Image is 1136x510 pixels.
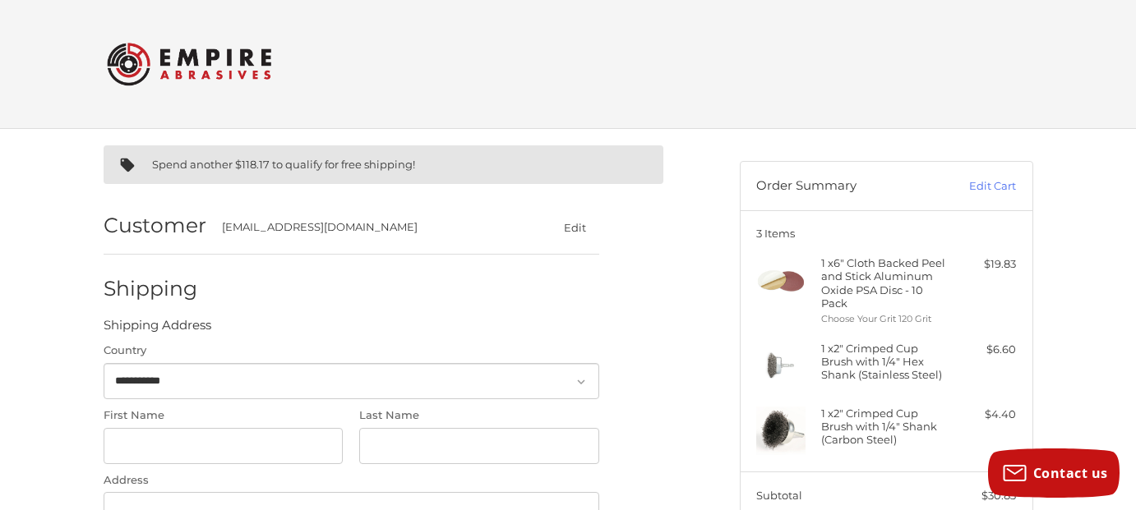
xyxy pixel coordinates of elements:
[981,489,1016,502] span: $30.83
[104,316,211,342] legend: Shipping Address
[104,407,344,424] label: First Name
[107,32,271,96] img: Empire Abrasives
[821,256,947,310] h4: 1 x 6" Cloth Backed Peel and Stick Aluminum Oxide PSA Disc - 10 Pack
[1033,464,1108,482] span: Contact us
[821,342,947,382] h4: 1 x 2" Crimped Cup Brush with 1/4" Hex Shank (Stainless Steel)
[222,219,520,236] div: [EMAIL_ADDRESS][DOMAIN_NAME]
[951,256,1016,273] div: $19.83
[933,178,1016,195] a: Edit Cart
[951,342,1016,358] div: $6.60
[756,489,802,502] span: Subtotal
[104,213,206,238] h2: Customer
[104,276,200,301] h2: Shipping
[104,472,599,489] label: Address
[821,312,947,326] li: Choose Your Grit 120 Grit
[104,342,599,359] label: Country
[988,448,1120,498] button: Contact us
[756,227,1016,240] h3: 3 Items
[951,407,1016,423] div: $4.40
[552,215,599,239] button: Edit
[756,178,933,195] h3: Order Summary
[152,158,415,171] span: Spend another $118.17 to qualify for free shipping!
[359,407,599,424] label: Last Name
[821,407,947,447] h4: 1 x 2" Crimped Cup Brush with 1/4" Shank (Carbon Steel)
